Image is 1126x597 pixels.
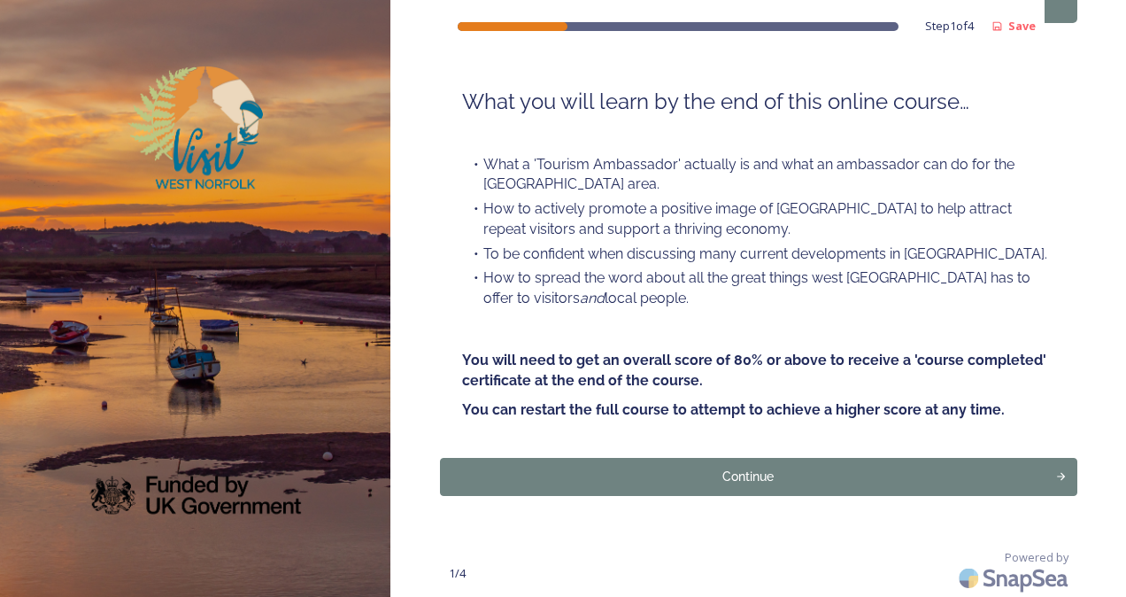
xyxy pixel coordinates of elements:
em: and [580,290,605,306]
li: How to spread the word about all the great things west [GEOGRAPHIC_DATA] has to offer to visitors... [462,268,1055,308]
h2: What you will learn by the end of this online course… [462,87,1055,117]
strong: You can restart the full course to attempt to achieve a higher score at any time. [462,401,1005,418]
button: Continue [440,458,1077,496]
li: To be confident when discussing many current developments in [GEOGRAPHIC_DATA]. [462,244,1055,265]
strong: You will need to get an overall score of 80% or above to receive a 'course completed' certificate... [462,352,1050,389]
span: 1 / 4 [449,565,466,582]
span: Powered by [1005,549,1068,566]
strong: Save [1008,18,1036,34]
li: What a 'Tourism Ambassador' actually is and what an ambassador can do for the [GEOGRAPHIC_DATA] a... [462,155,1055,195]
span: Step 1 of 4 [925,18,974,35]
li: How to actively promote a positive image of [GEOGRAPHIC_DATA] to help attract repeat visitors and... [462,199,1055,239]
div: Continue [450,468,1046,486]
